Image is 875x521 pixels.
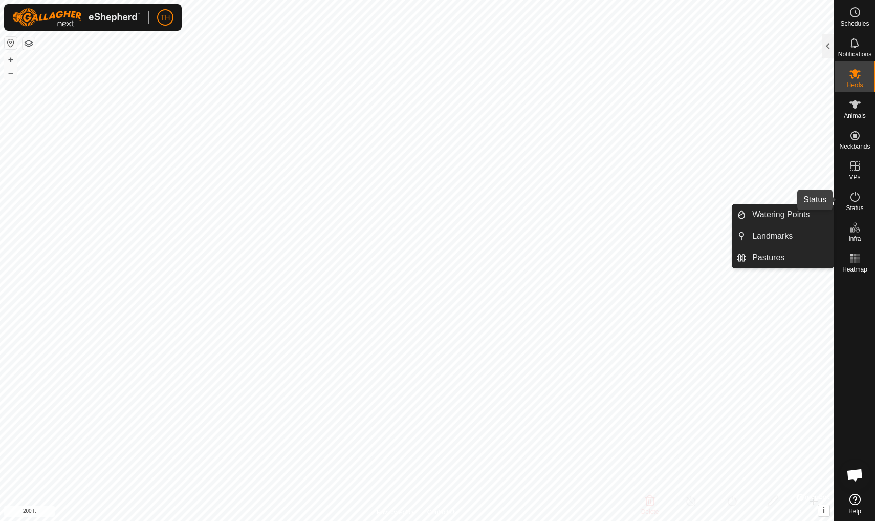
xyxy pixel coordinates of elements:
[752,209,810,221] span: Watering Points
[752,252,784,264] span: Pastures
[23,37,35,50] button: Map Layers
[5,67,17,79] button: –
[842,266,867,273] span: Heatmap
[835,490,875,518] a: Help
[846,82,863,88] span: Herds
[732,226,834,246] li: Landmarks
[746,247,834,268] a: Pastures
[818,505,829,516] button: i
[840,460,870,490] div: Open chat
[746,204,834,225] a: Watering Points
[746,226,834,246] a: Landmarks
[752,230,793,242] span: Landmarks
[838,51,871,57] span: Notifications
[849,174,860,180] span: VPs
[732,204,834,225] li: Watering Points
[823,506,825,515] span: i
[840,20,869,27] span: Schedules
[848,236,861,242] span: Infra
[732,247,834,268] li: Pastures
[848,508,861,514] span: Help
[846,205,863,211] span: Status
[12,8,140,27] img: Gallagher Logo
[5,37,17,49] button: Reset Map
[839,143,870,150] span: Neckbands
[161,12,170,23] span: TH
[844,113,866,119] span: Animals
[5,54,17,66] button: +
[427,508,457,517] a: Contact Us
[377,508,415,517] a: Privacy Policy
